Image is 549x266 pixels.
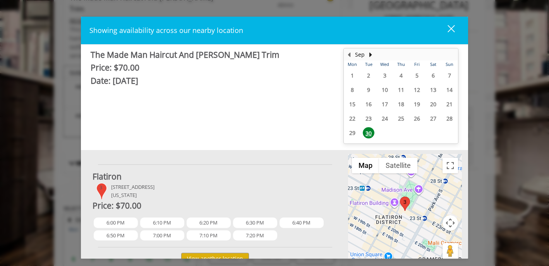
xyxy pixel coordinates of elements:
span: 6:50 PM [94,230,138,241]
button: close dialog [433,22,460,38]
button: Show street map [352,158,379,173]
div: Flatiron [93,170,338,183]
th: Wed [377,60,393,68]
button: Show satellite imagery [379,158,417,173]
div: close dialog [439,24,454,36]
div: 3 [96,183,107,199]
span: 6:10 PM [140,218,184,228]
div: Date: [DATE] [91,74,332,88]
div: [STREET_ADDRESS] [US_STATE] [111,183,154,199]
button: Sep [355,50,365,59]
th: Fri [409,60,425,68]
th: Mon [344,60,360,68]
th: Sat [425,60,441,68]
th: Thu [393,60,409,68]
div: Price: $70.00 [93,199,338,212]
span: 6:40 PM [280,218,324,228]
div: Price: $70.00 [91,61,332,74]
div: The Made Man Haircut And [PERSON_NAME] Trim [91,48,332,62]
th: Sun [441,60,458,68]
button: Toggle fullscreen view [443,158,458,173]
button: Next Month [367,50,374,59]
span: 7:10 PM [187,230,231,241]
button: Previous Month [346,50,352,59]
span: 30 [363,127,374,138]
button: Map camera controls [443,215,458,231]
span: Showing availability across our nearby location [89,26,243,35]
span: 7:00 PM [140,230,184,241]
span: 6:20 PM [187,218,231,228]
span: 6:30 PM [233,218,277,228]
button: Drag Pegman onto the map to open Street View [443,243,458,259]
span: 6:00 PM [94,218,138,228]
button: View another location [181,253,249,264]
span: 7:20 PM [233,230,277,241]
div: 3 [400,197,410,211]
th: Tue [360,60,377,68]
td: Select day30 [360,126,377,140]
